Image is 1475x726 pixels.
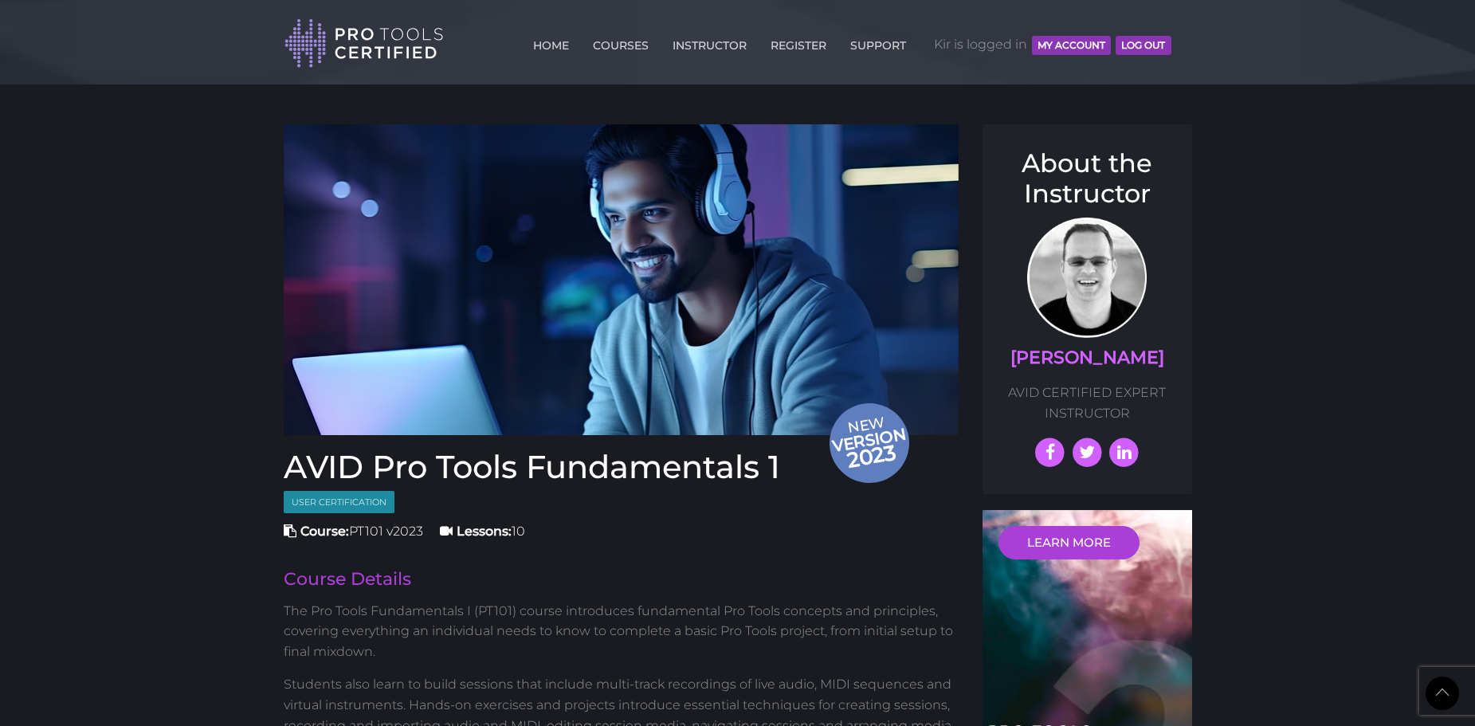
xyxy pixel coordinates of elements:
a: COURSES [589,29,653,55]
h2: Course Details [284,571,959,588]
a: SUPPORT [846,29,910,55]
span: 2023 [830,437,912,476]
strong: Course: [300,524,349,539]
span: PT101 v2023 [284,524,423,539]
span: 10 [440,524,525,539]
button: MY ACCOUNT [1032,36,1111,55]
span: Kir is logged in [934,21,1171,69]
button: Log Out [1116,36,1171,55]
strong: Lessons: [457,524,512,539]
a: Newversion 2023 [284,124,959,435]
a: HOME [529,29,573,55]
a: [PERSON_NAME] [1010,347,1164,368]
span: New [829,413,913,475]
p: AVID CERTIFIED EXPERT INSTRUCTOR [998,383,1176,423]
img: Pro Tools Certified Logo [284,18,444,69]
span: version [829,429,908,450]
img: Pro tools certified Fundamentals 1 Course cover [284,124,959,435]
h1: AVID Pro Tools Fundamentals 1 [284,451,959,483]
a: Back to Top [1426,677,1459,710]
a: INSTRUCTOR [669,29,751,55]
a: REGISTER [767,29,830,55]
p: The Pro Tools Fundamentals I (PT101) course introduces fundamental Pro Tools concepts and princip... [284,601,959,662]
a: LEARN MORE [998,526,1140,559]
img: AVID Expert Instructor, Professor Scott Beckett profile photo [1027,218,1147,338]
span: User Certification [284,491,394,514]
h3: About the Instructor [998,148,1176,210]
